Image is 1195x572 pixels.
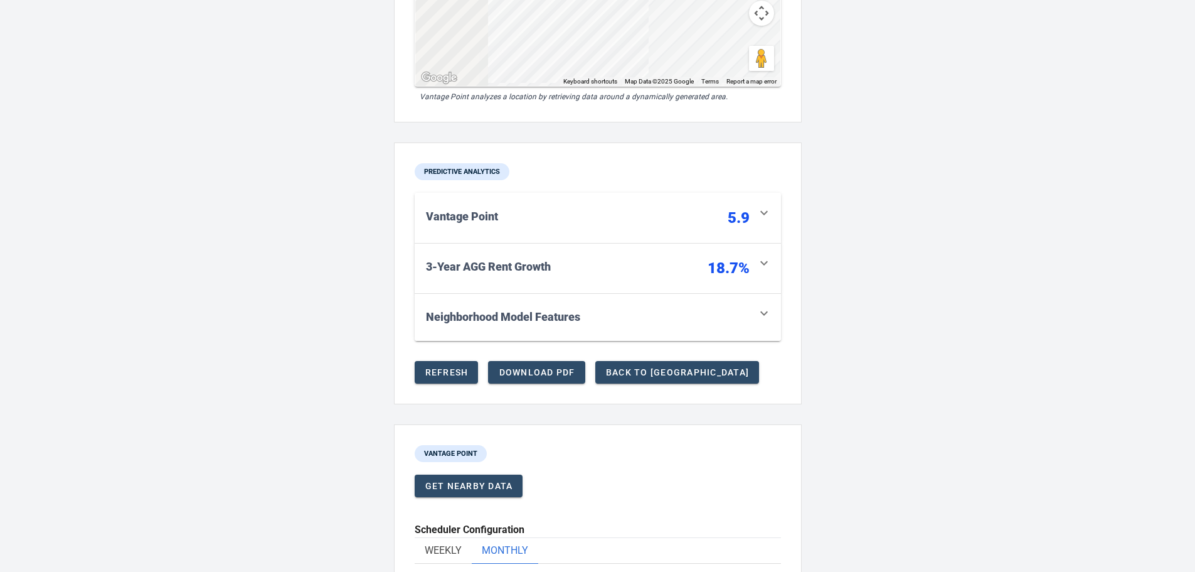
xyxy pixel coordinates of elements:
div: Vantage Point analyzes a location by retrieving data around a dynamically generated area. [420,92,781,102]
div: VANTAGE POINT [415,445,487,462]
a: Back to [GEOGRAPHIC_DATA] [595,365,759,377]
div: Neighborhood Model Features [426,308,580,326]
span: Refresh [425,367,469,377]
img: Google [418,70,460,86]
div: 3-Year AGG Rent Growth [426,258,551,276]
span: WEEKLY [425,543,462,558]
button: Download PDF [488,361,585,384]
button: Back to [GEOGRAPHIC_DATA] [595,361,759,384]
button: Map camera controls [749,1,774,26]
span: Download PDF [498,367,575,377]
button: Keyboard shortcuts [563,77,617,86]
button: Drag Pegman onto the map to open Street View [749,46,774,71]
div: Vantage Point [426,208,498,225]
span: Get Nearby Data [425,481,513,491]
span: Map Data ©2025 Google [625,78,694,85]
a: Report a map error [726,78,777,85]
a: Open this area in Google Maps (opens a new window) [418,70,460,86]
button: Refresh [415,361,479,384]
button: Get Nearby Data [415,475,523,497]
div: 18.7% [708,258,750,278]
span: MONTHLY [482,543,528,558]
span: Back to [GEOGRAPHIC_DATA] [605,367,749,377]
button: Vantage Point 5.9 [415,193,781,243]
button: 3-Year AGG Rent Growth 18.7% [415,243,781,293]
a: Terms (opens in new tab) [701,78,719,85]
span: Scheduler Configuration [415,524,524,536]
div: PREDICTIVE ANALYTICS [415,163,509,180]
button: Neighborhood Model Features [415,293,781,341]
div: 5.9 [728,208,750,228]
